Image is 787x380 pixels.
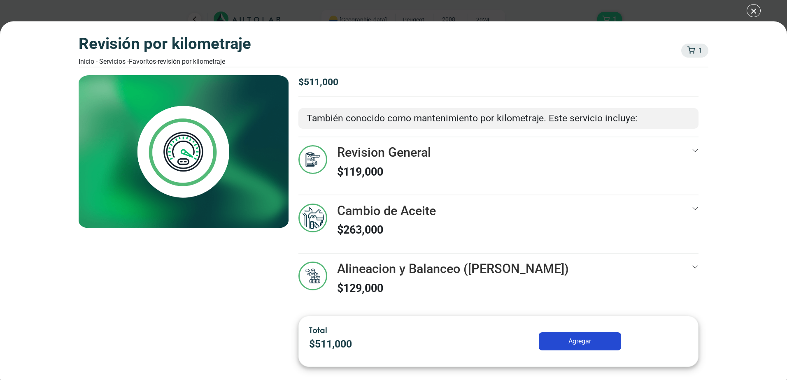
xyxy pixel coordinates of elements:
[307,111,690,125] p: También conocido como mantenimiento por kilometraje. Este servicio incluye:
[298,75,699,89] p: $ 511,000
[79,57,251,67] div: Inicio - Servicios - Favoritos -
[337,262,569,277] h3: Alineacion y Balanceo ([PERSON_NAME])
[337,222,436,238] p: $ 263,000
[298,262,327,290] img: alineacion_y_balanceo-v3.svg
[298,204,327,232] img: mantenimiento_general-v3.svg
[337,204,436,219] h3: Cambio de Aceite
[309,325,327,335] span: Total
[337,164,431,180] p: $ 119,000
[337,145,431,160] h3: Revision General
[309,336,460,352] p: $ 511,000
[298,145,327,174] img: revision_general-v3.svg
[337,280,569,297] p: $ 129,000
[158,58,225,65] font: Revisión por Kilometraje
[79,35,251,53] h3: Revisión por Kilometraje
[539,332,621,350] button: Agregar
